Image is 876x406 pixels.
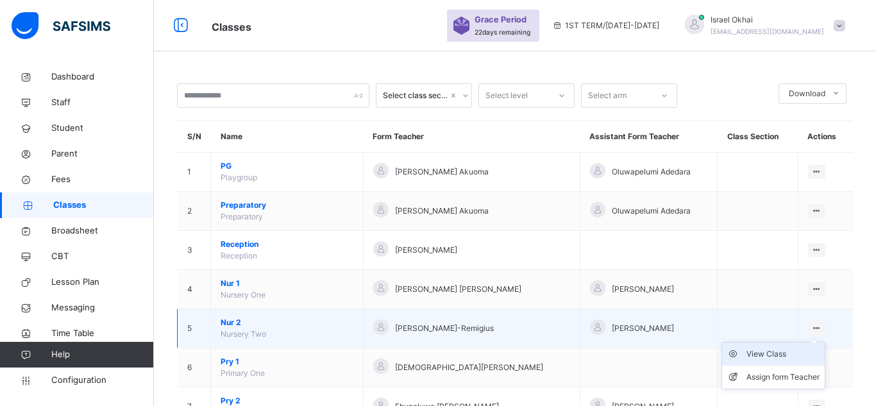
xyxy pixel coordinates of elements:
span: [DEMOGRAPHIC_DATA][PERSON_NAME] [395,362,543,373]
span: Nursery One [221,290,265,300]
span: Preparatory [221,212,263,221]
span: Classes [53,199,154,212]
img: safsims [12,12,110,39]
td: 3 [178,231,211,270]
span: Israel Okhai [711,14,824,26]
td: 1 [178,153,211,192]
span: Preparatory [221,199,353,211]
span: Messaging [51,301,154,314]
span: Classes [212,21,251,33]
span: Playgroup [221,173,257,182]
span: [PERSON_NAME] [612,283,674,295]
span: [EMAIL_ADDRESS][DOMAIN_NAME] [711,28,824,35]
th: S/N [178,121,211,153]
th: Name [211,121,364,153]
div: View Class [746,348,820,360]
span: Reception [221,251,257,260]
span: Time Table [51,327,154,340]
div: Select arm [588,83,627,108]
span: Oluwapelumi Adedara [612,166,691,178]
span: Configuration [51,374,153,387]
td: 4 [178,270,211,309]
span: Nursery Two [221,329,266,339]
div: Select class section [383,90,448,101]
span: session/term information [552,20,659,31]
th: Class Section [718,121,798,153]
span: [PERSON_NAME] Akuoma [395,205,489,217]
th: Form Teacher [363,121,580,153]
div: Select level [485,83,528,108]
span: Lesson Plan [51,276,154,289]
span: [PERSON_NAME] [395,244,457,256]
span: [PERSON_NAME] [612,323,674,334]
span: Oluwapelumi Adedara [612,205,691,217]
div: Assign form Teacher [746,371,820,384]
span: Download [789,88,825,99]
span: [PERSON_NAME]-Remigius [395,323,494,334]
span: PG [221,160,353,172]
span: Grace Period [475,13,526,26]
span: Parent [51,148,154,160]
span: CBT [51,250,154,263]
span: 22 days remaining [475,28,530,36]
span: Pry 1 [221,356,353,368]
span: [PERSON_NAME] [PERSON_NAME] [395,283,521,295]
span: Nur 2 [221,317,353,328]
th: Actions [798,121,853,153]
span: Dashboard [51,71,154,83]
span: Nur 1 [221,278,353,289]
div: IsraelOkhai [672,14,852,37]
th: Assistant Form Teacher [580,121,718,153]
span: Student [51,122,154,135]
span: Primary One [221,368,265,378]
img: sticker-purple.71386a28dfed39d6af7621340158ba97.svg [453,17,469,35]
span: Staff [51,96,154,109]
span: Help [51,348,153,361]
span: Broadsheet [51,224,154,237]
span: Reception [221,239,353,250]
td: 5 [178,309,211,348]
td: 2 [178,192,211,231]
span: [PERSON_NAME] Akuoma [395,166,489,178]
td: 6 [178,348,211,387]
span: Fees [51,173,154,186]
